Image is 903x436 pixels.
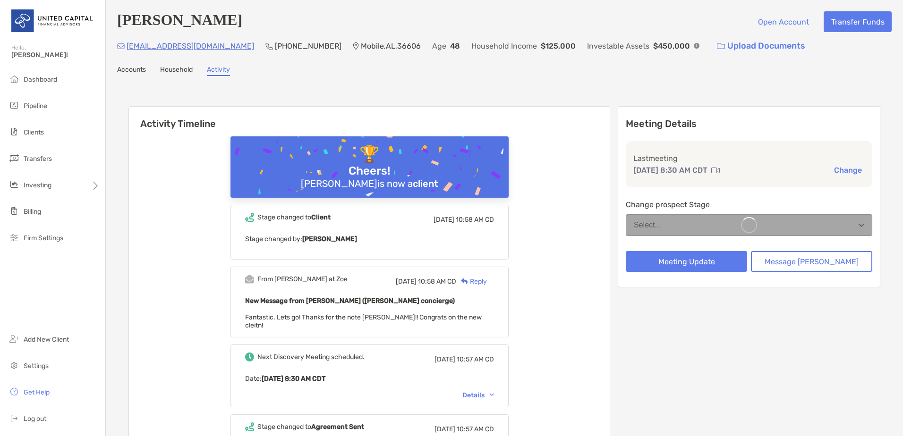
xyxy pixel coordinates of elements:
[262,375,325,383] b: [DATE] 8:30 AM CDT
[711,36,811,56] a: Upload Documents
[245,352,254,361] img: Event icon
[345,164,394,178] div: Cheers!
[751,251,872,272] button: Message [PERSON_NAME]
[245,213,254,222] img: Event icon
[24,388,50,396] span: Get Help
[9,386,20,397] img: get-help icon
[117,43,125,49] img: Email Icon
[9,179,20,190] img: investing icon
[434,216,454,224] span: [DATE]
[257,423,364,431] div: Stage changed to
[9,333,20,344] img: add_new_client icon
[24,208,41,216] span: Billing
[633,164,707,176] p: [DATE] 8:30 AM CDT
[434,355,455,363] span: [DATE]
[245,233,494,245] p: Stage changed by:
[160,66,193,76] a: Household
[297,178,442,189] div: [PERSON_NAME] is now a
[490,394,494,396] img: Chevron icon
[750,11,816,32] button: Open Account
[587,40,649,52] p: Investable Assets
[633,152,865,164] p: Last meeting
[207,66,230,76] a: Activity
[11,51,100,59] span: [PERSON_NAME]!
[127,40,254,52] p: [EMAIL_ADDRESS][DOMAIN_NAME]
[245,373,494,385] p: Date :
[230,136,509,218] img: Confetti
[9,126,20,137] img: clients icon
[245,297,455,305] b: New Message from [PERSON_NAME] ([PERSON_NAME] concierge)
[626,251,747,272] button: Meeting Update
[11,4,94,38] img: United Capital Logo
[311,423,364,431] b: Agreement Sent
[24,234,63,242] span: Firm Settings
[456,216,494,224] span: 10:58 AM CD
[461,278,468,285] img: Reply icon
[9,100,20,111] img: pipeline icon
[541,40,576,52] p: $125,000
[24,102,47,110] span: Pipeline
[450,40,460,52] p: 48
[413,178,438,189] b: client
[302,235,357,243] b: [PERSON_NAME]
[694,43,699,49] img: Info Icon
[257,353,365,361] div: Next Discovery Meeting scheduled.
[117,66,146,76] a: Accounts
[418,277,456,285] span: 10:58 AM CD
[257,213,331,221] div: Stage changed to
[717,43,725,50] img: button icon
[311,213,331,221] b: Client
[265,42,273,50] img: Phone Icon
[9,152,20,164] img: transfers icon
[24,75,57,84] span: Dashboard
[257,275,348,283] div: From [PERSON_NAME] at Zoe
[245,313,482,329] span: Fantastic. Lets go! Thanks for the note [PERSON_NAME]!! Congrats on the new cleitn!
[117,11,242,32] h4: [PERSON_NAME]
[361,40,421,52] p: Mobile , AL , 36606
[9,232,20,243] img: firm-settings icon
[824,11,892,32] button: Transfer Funds
[9,412,20,424] img: logout icon
[24,128,44,136] span: Clients
[24,155,52,163] span: Transfers
[245,422,254,431] img: Event icon
[356,145,383,164] div: 🏆
[24,362,49,370] span: Settings
[457,355,494,363] span: 10:57 AM CD
[24,415,46,423] span: Log out
[626,118,872,130] p: Meeting Details
[434,425,455,433] span: [DATE]
[353,42,359,50] img: Location Icon
[396,277,417,285] span: [DATE]
[432,40,446,52] p: Age
[24,181,51,189] span: Investing
[9,205,20,217] img: billing icon
[831,165,865,175] button: Change
[471,40,537,52] p: Household Income
[711,167,720,174] img: communication type
[462,391,494,399] div: Details
[24,335,69,344] span: Add New Client
[129,107,610,129] h6: Activity Timeline
[456,277,487,286] div: Reply
[626,199,872,210] p: Change prospect Stage
[9,73,20,84] img: dashboard icon
[275,40,341,52] p: [PHONE_NUMBER]
[457,425,494,433] span: 10:57 AM CD
[653,40,690,52] p: $450,000
[9,360,20,371] img: settings icon
[245,275,254,284] img: Event icon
